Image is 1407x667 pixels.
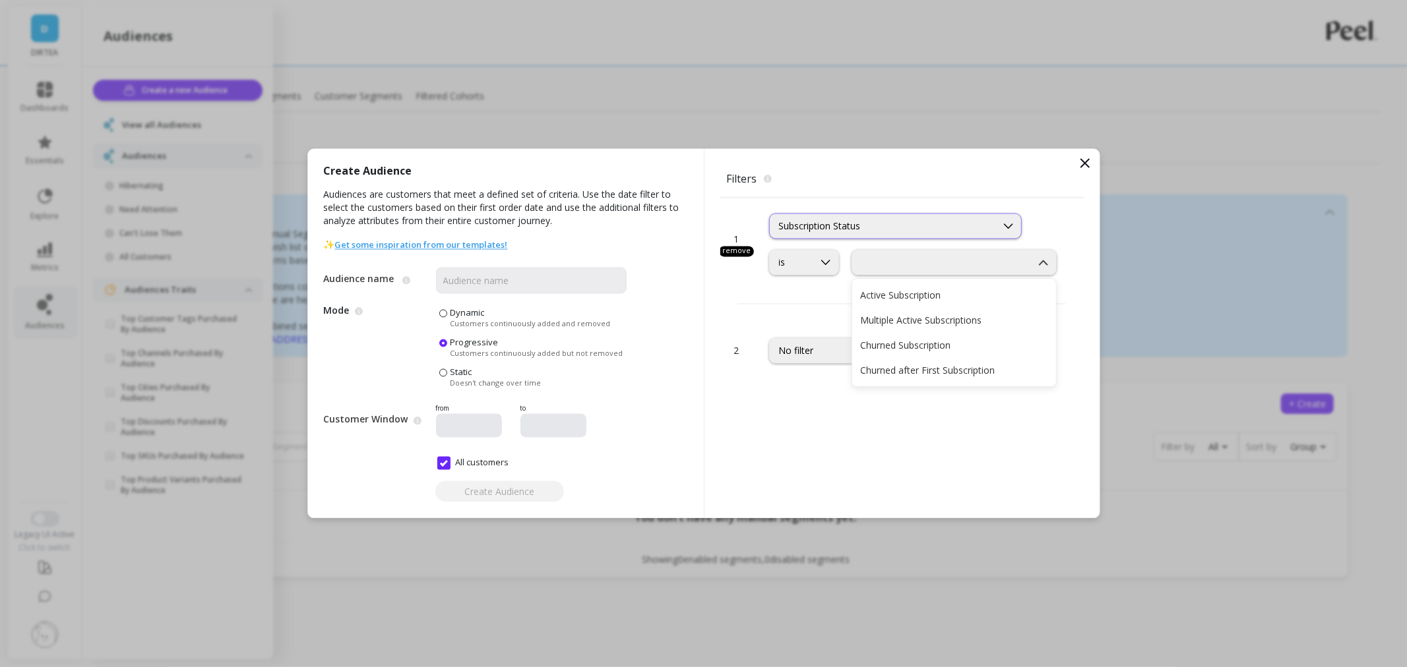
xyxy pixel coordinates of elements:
span: Customers continuously added and removed [451,319,611,329]
span: Progressive [451,337,499,349]
span: 2 [734,344,739,358]
div: Subscription Status [779,220,987,233]
div: Multiple Active Subscriptions [860,314,1049,326]
span: All customers [437,457,509,470]
span: Dynamic [451,307,485,319]
span: 1 [734,232,739,246]
span: Filters [720,165,1084,194]
span: Create Audience [324,165,412,188]
div: No filter [779,345,987,357]
span: Static [451,366,472,378]
label: Audience name [324,273,397,286]
p: from [436,404,515,414]
span: ✨ [324,239,508,252]
div: Active Subscription [860,289,1049,301]
span: Customers continuously added but not removed [451,349,623,359]
p: to [520,404,596,414]
a: Get some inspiration from our templates! [335,239,508,251]
label: Customer Window [324,413,408,426]
div: Churned Subscription [860,339,1049,351]
input: Audience name [436,268,627,294]
div: is [779,256,804,269]
span: Mode [324,307,436,388]
span: Doesn't change over time [451,378,542,388]
div: remove [719,246,754,256]
span: Audiences are customers that meet a defined set of criteria. Use the date filter to select the cu... [324,188,688,239]
div: Churned after First Subscription [860,364,1049,376]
